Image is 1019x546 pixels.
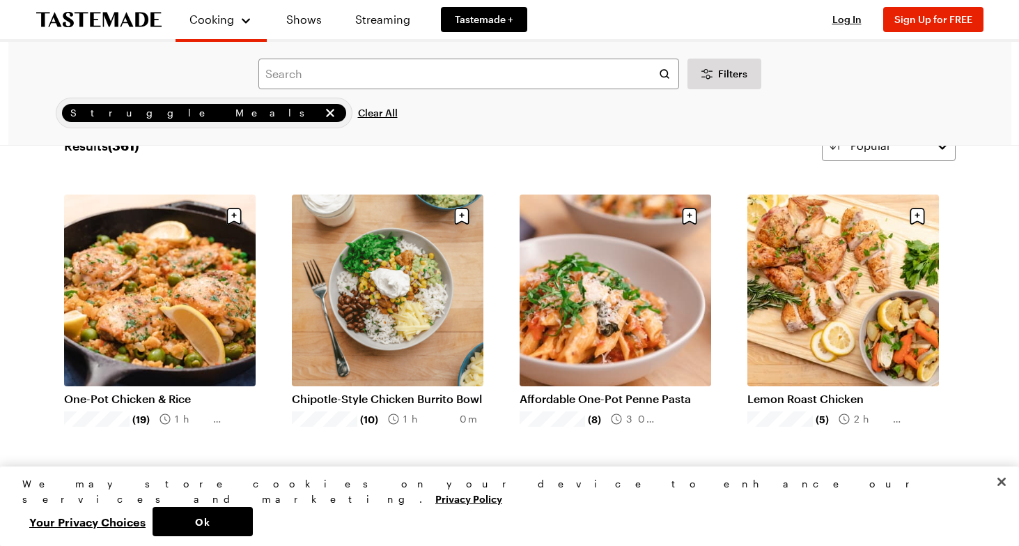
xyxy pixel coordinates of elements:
[435,492,502,505] a: More information about your privacy, opens in a new tab
[22,507,153,536] button: Your Privacy Choices
[358,106,398,120] span: Clear All
[747,392,939,406] a: Lemon Roast Chicken
[718,67,747,81] span: Filters
[894,13,972,25] span: Sign Up for FREE
[687,59,761,89] button: Desktop filters
[358,98,398,128] button: Clear All
[70,105,320,121] span: Struggle Meals
[22,476,985,536] div: Privacy
[292,392,483,406] a: Chipotle-Style Chicken Burrito Bowl
[676,203,703,229] button: Save recipe
[455,13,513,26] span: Tastemade +
[36,12,162,28] a: To Tastemade Home Page
[189,13,234,26] span: Cooking
[986,467,1017,497] button: Close
[520,392,711,406] a: Affordable One-Pot Penne Pasta
[832,13,862,25] span: Log In
[221,203,247,229] button: Save recipe
[904,203,931,229] button: Save recipe
[822,130,956,161] button: Popular
[850,137,891,154] span: Popular
[64,392,256,406] a: One-Pot Chicken & Rice
[189,6,253,33] button: Cooking
[322,105,338,121] button: remove Struggle Meals
[108,138,139,153] span: ( 361 )
[441,7,527,32] a: Tastemade +
[819,13,875,26] button: Log In
[449,203,475,229] button: Save recipe
[153,507,253,536] button: Ok
[64,136,139,156] span: Results
[883,7,983,32] button: Sign Up for FREE
[22,476,985,507] div: We may store cookies on your device to enhance our services and marketing.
